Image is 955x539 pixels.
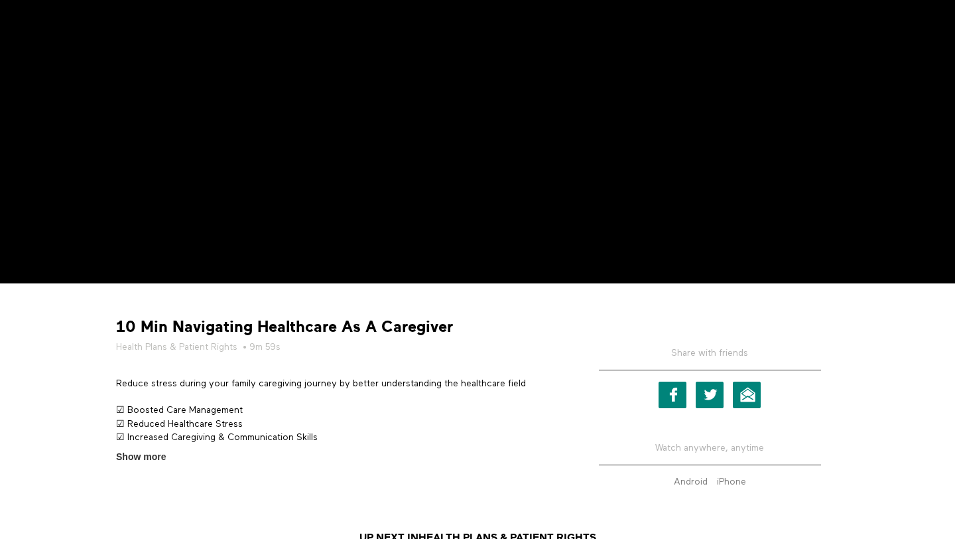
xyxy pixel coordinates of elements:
span: Show more [116,450,166,464]
a: Android [670,477,711,487]
strong: iPhone [717,477,746,487]
a: Facebook [659,382,686,408]
h5: Share with friends [599,346,821,370]
strong: 10 Min Navigating Healthcare As A Caregiver [116,317,453,337]
a: Email [733,382,761,408]
a: Twitter [696,382,724,408]
a: Health Plans & Patient Rights [116,341,237,354]
h5: • 9m 59s [116,341,560,354]
p: Reduce stress during your family caregiving journey by better understanding the healthcare field [116,377,560,390]
strong: Android [674,477,708,487]
a: iPhone [714,477,749,487]
p: ☑ Boosted Care Management ☑ Reduced Healthcare Stress ☑ Increased Caregiving & Communication Skills [116,404,560,444]
h5: Watch anywhere, anytime [599,431,821,465]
